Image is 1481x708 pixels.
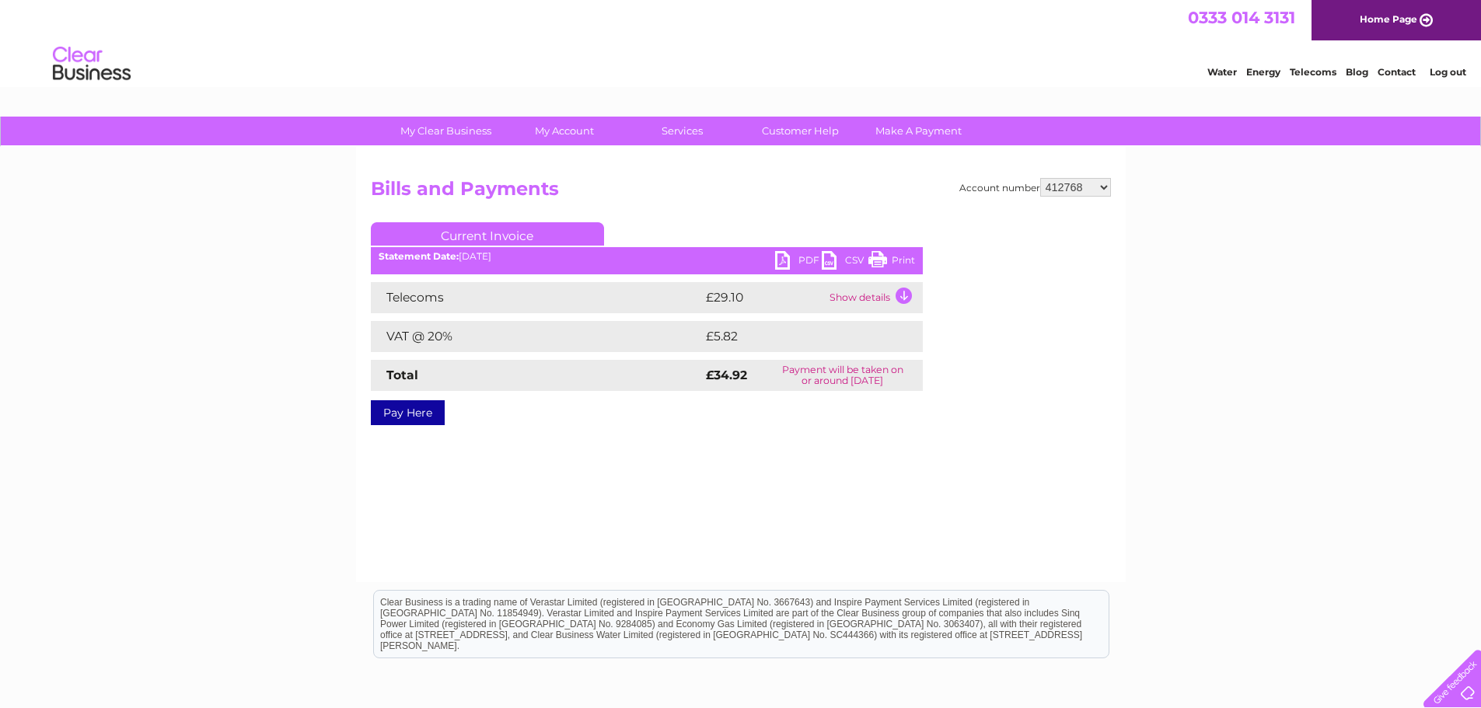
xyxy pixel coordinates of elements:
a: Blog [1346,66,1368,78]
a: Telecoms [1290,66,1336,78]
td: £5.82 [702,321,886,352]
td: Telecoms [371,282,702,313]
a: Current Invoice [371,222,604,246]
a: Pay Here [371,400,445,425]
b: Statement Date: [379,250,459,262]
a: Print [868,251,915,274]
a: Contact [1378,66,1416,78]
td: £29.10 [702,282,826,313]
a: Log out [1430,66,1466,78]
a: Make A Payment [854,117,983,145]
a: My Account [500,117,628,145]
div: [DATE] [371,251,923,262]
div: Account number [959,178,1111,197]
a: Water [1207,66,1237,78]
h2: Bills and Payments [371,178,1111,208]
img: logo.png [52,40,131,88]
a: Customer Help [736,117,864,145]
strong: £34.92 [706,368,747,382]
a: Services [618,117,746,145]
a: PDF [775,251,822,274]
td: Show details [826,282,923,313]
strong: Total [386,368,418,382]
a: CSV [822,251,868,274]
td: VAT @ 20% [371,321,702,352]
td: Payment will be taken on or around [DATE] [763,360,923,391]
a: Energy [1246,66,1280,78]
a: My Clear Business [382,117,510,145]
div: Clear Business is a trading name of Verastar Limited (registered in [GEOGRAPHIC_DATA] No. 3667643... [374,9,1109,75]
a: 0333 014 3131 [1188,8,1295,27]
